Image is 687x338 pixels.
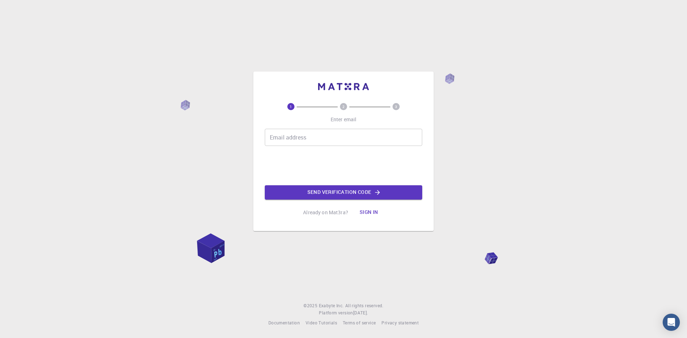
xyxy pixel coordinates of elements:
[268,320,300,325] span: Documentation
[663,314,680,331] div: Open Intercom Messenger
[353,310,368,315] span: [DATE] .
[345,302,384,309] span: All rights reserved.
[268,319,300,327] a: Documentation
[331,116,357,123] p: Enter email
[265,185,422,200] button: Send verification code
[303,209,348,216] p: Already on Mat3ra?
[306,319,337,327] a: Video Tutorials
[395,104,397,109] text: 3
[289,152,398,180] iframe: reCAPTCHA
[303,302,318,309] span: © 2025
[290,104,292,109] text: 1
[381,320,419,325] span: Privacy statement
[343,319,376,327] a: Terms of service
[342,104,345,109] text: 2
[319,303,344,308] span: Exabyte Inc.
[354,205,384,220] button: Sign in
[306,320,337,325] span: Video Tutorials
[343,320,376,325] span: Terms of service
[381,319,419,327] a: Privacy statement
[319,309,353,317] span: Platform version
[319,302,344,309] a: Exabyte Inc.
[353,309,368,317] a: [DATE].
